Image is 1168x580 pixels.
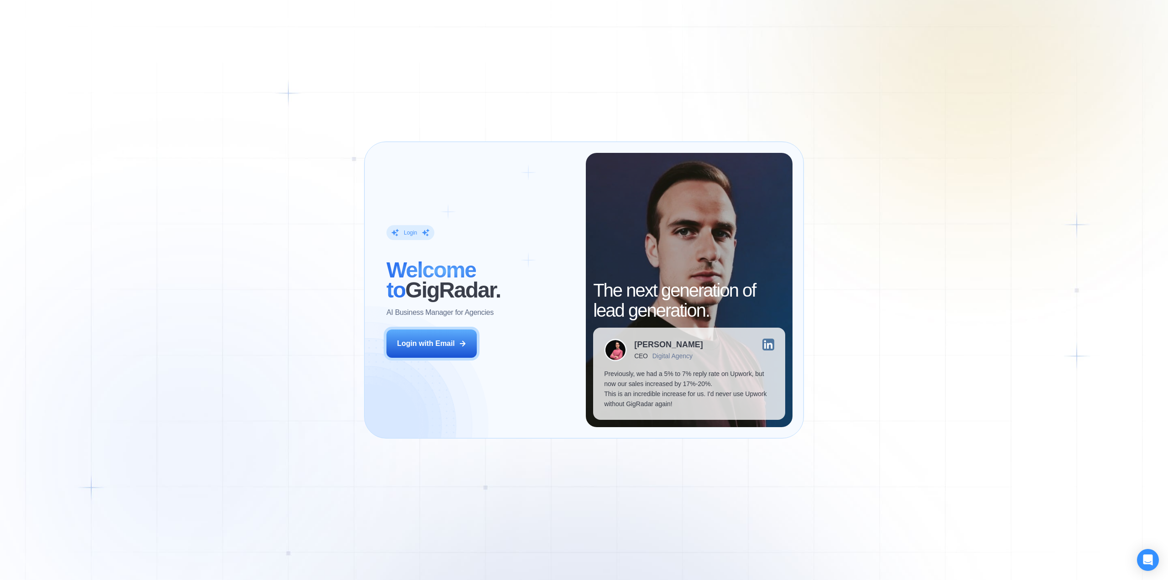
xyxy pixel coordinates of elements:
div: Open Intercom Messenger [1137,549,1159,571]
h2: ‍ GigRadar. [386,260,575,300]
p: AI Business Manager for Agencies [386,308,494,318]
p: Previously, we had a 5% to 7% reply rate on Upwork, but now our sales increased by 17%-20%. This ... [604,369,774,409]
div: Login [404,229,417,236]
div: Digital Agency [652,352,693,360]
h2: The next generation of lead generation. [593,280,785,320]
span: Welcome to [386,258,476,302]
button: Login with Email [386,329,477,358]
div: CEO [634,352,647,360]
div: [PERSON_NAME] [634,340,703,349]
div: Login with Email [397,339,455,349]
